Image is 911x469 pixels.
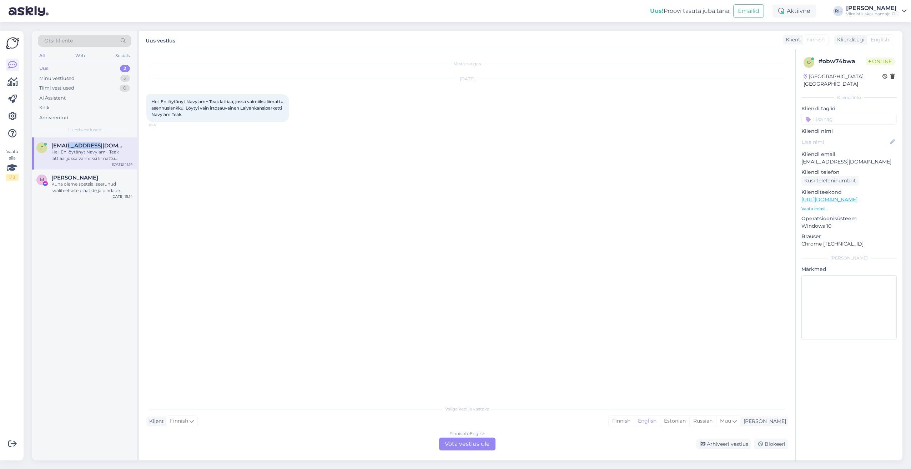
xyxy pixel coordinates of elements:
div: Vaata siia [6,148,19,181]
div: English [634,416,660,427]
a: [PERSON_NAME]Viimistluskaubamaja OÜ [846,5,907,17]
div: Klient [146,418,164,425]
span: Uued vestlused [68,127,101,133]
div: Kõik [39,104,50,111]
div: Kuna oleme spetsialiseerunud kvaliteetsete plaatide ja pindade tootmisele, soovisin tutvustada me... [51,181,133,194]
div: 2 [120,75,130,82]
div: Viimistluskaubamaja OÜ [846,11,899,17]
span: Finnish [170,417,188,425]
div: # obw74bwa [819,57,866,66]
div: Klient [783,36,800,44]
p: Kliendi email [801,151,897,158]
div: Valige keel ja vastake [146,406,788,412]
div: [GEOGRAPHIC_DATA], [GEOGRAPHIC_DATA] [804,73,882,88]
div: [DATE] 11:14 [112,162,133,167]
div: [DATE] [146,76,788,82]
p: Vaata edasi ... [801,206,897,212]
span: tero.heikkinen@gigantti.fi [51,142,126,149]
p: Operatsioonisüsteem [801,215,897,222]
button: Emailid [733,4,764,18]
p: Kliendi nimi [801,127,897,135]
span: Online [866,57,895,65]
div: Finnish [609,416,634,427]
input: Lisa nimi [802,138,889,146]
p: Märkmed [801,266,897,273]
div: [DATE] 15:14 [111,194,133,199]
div: Aktiivne [772,5,816,17]
input: Lisa tag [801,114,897,125]
p: Klienditeekond [801,188,897,196]
span: Finnish [806,36,825,44]
b: Uus! [650,7,664,14]
div: Arhiveeritud [39,114,69,121]
img: Askly Logo [6,36,19,50]
a: [URL][DOMAIN_NAME] [801,196,857,203]
div: 2 [120,65,130,72]
span: o [807,60,811,65]
div: Proovi tasuta juba täna: [650,7,730,15]
div: Arhiveeri vestlus [696,439,751,449]
div: Blokeeri [754,439,788,449]
div: Estonian [660,416,689,427]
label: Uus vestlus [146,35,175,45]
div: Vestlus algas [146,61,788,67]
div: Tiimi vestlused [39,85,74,92]
div: Uus [39,65,49,72]
div: All [38,51,46,60]
span: Miral Domingotiles [51,175,98,181]
div: Klienditugi [834,36,865,44]
div: Hei. En löytänyt Navylam+ Teak lattiaa, jossa valmiiksi liimattu asennuslankku. Löytyi vain irtos... [51,149,133,162]
div: Web [74,51,86,60]
div: 0 [120,85,130,92]
div: AI Assistent [39,95,66,102]
div: [PERSON_NAME] [801,255,897,261]
div: 1 / 3 [6,174,19,181]
span: English [871,36,889,44]
span: 11:14 [149,122,175,128]
p: [EMAIL_ADDRESS][DOMAIN_NAME] [801,158,897,166]
span: Muu [720,418,731,424]
div: Finnish to English [449,430,485,437]
p: Kliendi tag'id [801,105,897,112]
span: Hei. En löytänyt Navylam+ Teak lattiaa, jossa valmiiksi liimattu asennuslankku. Löytyi vain irtos... [151,99,285,117]
div: Minu vestlused [39,75,75,82]
span: M [40,177,44,182]
div: Russian [689,416,716,427]
p: Windows 10 [801,222,897,230]
p: Chrome [TECHNICAL_ID] [801,240,897,248]
div: [PERSON_NAME] [741,418,786,425]
p: Kliendi telefon [801,168,897,176]
div: Socials [114,51,131,60]
div: Kliendi info [801,94,897,101]
div: [PERSON_NAME] [846,5,899,11]
span: Otsi kliente [44,37,73,45]
p: Brauser [801,233,897,240]
div: Võta vestlus üle [439,438,495,450]
div: RH [833,6,843,16]
span: t [41,145,43,150]
div: Küsi telefoninumbrit [801,176,859,186]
